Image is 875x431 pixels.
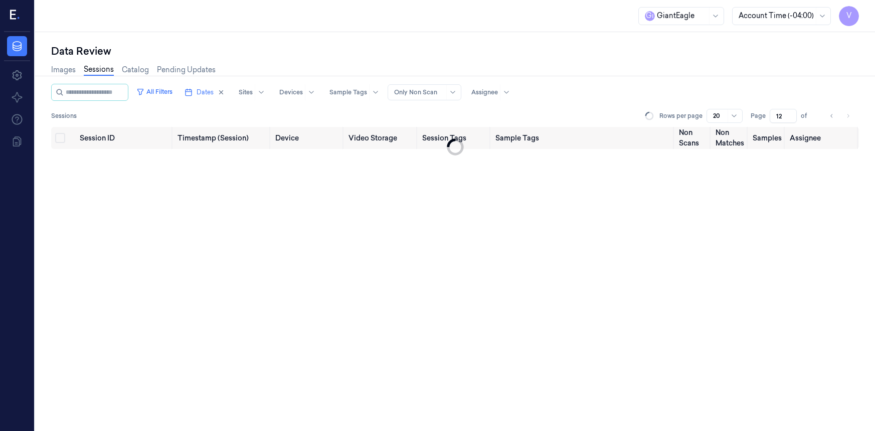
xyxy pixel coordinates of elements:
[839,6,859,26] button: V
[659,111,703,120] p: Rows per page
[645,11,655,21] span: G i
[825,109,855,123] nav: pagination
[84,64,114,76] a: Sessions
[825,109,839,123] button: Go to previous page
[801,111,817,120] span: of
[712,127,748,149] th: Non Matches
[173,127,271,149] th: Timestamp (Session)
[76,127,173,149] th: Session ID
[181,84,229,100] button: Dates
[122,65,149,75] a: Catalog
[675,127,712,149] th: Non Scans
[157,65,216,75] a: Pending Updates
[749,127,786,149] th: Samples
[132,84,177,100] button: All Filters
[55,133,65,143] button: Select all
[51,44,859,58] div: Data Review
[344,127,418,149] th: Video Storage
[51,111,77,120] span: Sessions
[491,127,675,149] th: Sample Tags
[271,127,344,149] th: Device
[51,65,76,75] a: Images
[418,127,491,149] th: Session Tags
[751,111,766,120] span: Page
[197,88,214,97] span: Dates
[786,127,859,149] th: Assignee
